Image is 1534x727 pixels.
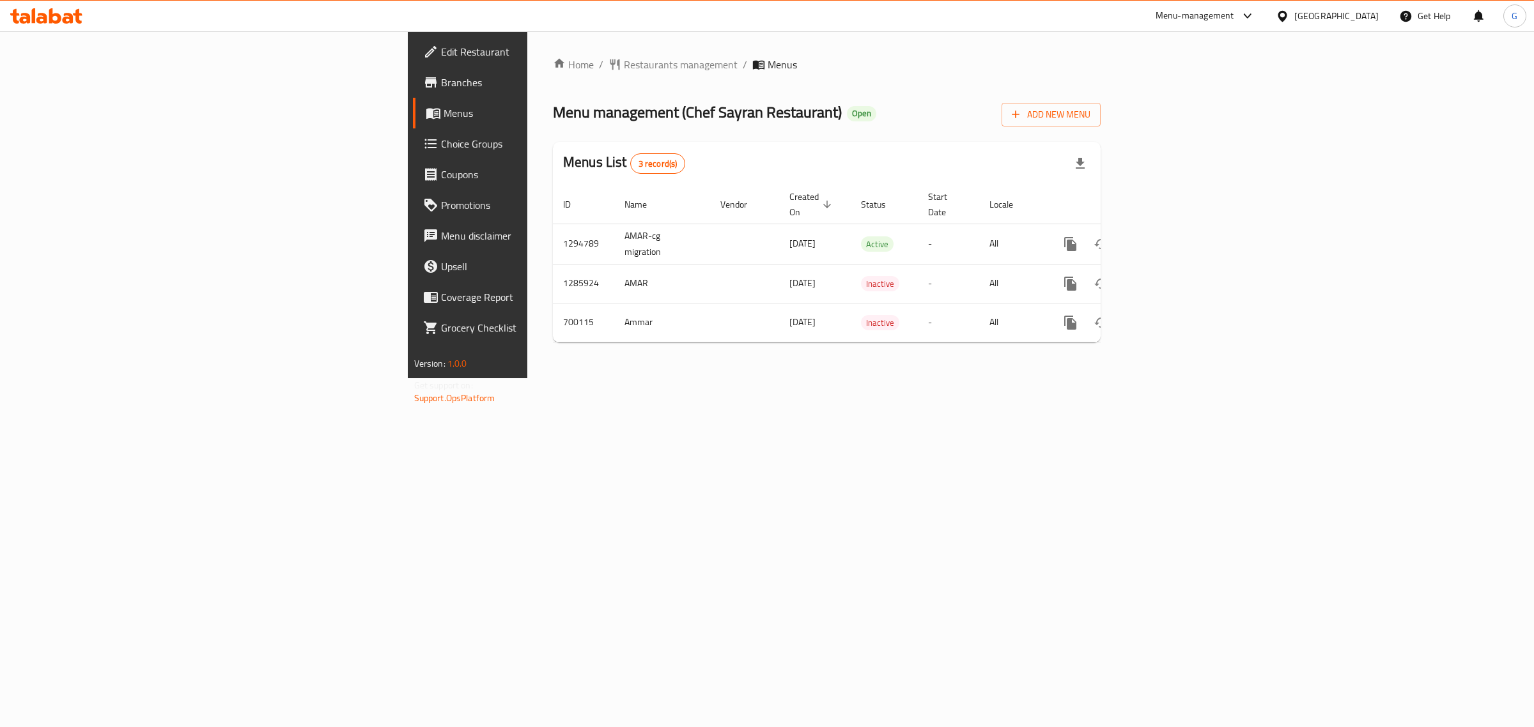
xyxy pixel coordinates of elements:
[861,197,903,212] span: Status
[413,251,664,282] a: Upsell
[553,98,842,126] span: Menu management ( Chef Sayran Restaurant )
[553,57,1101,72] nav: breadcrumb
[441,289,654,305] span: Coverage Report
[1294,9,1379,23] div: [GEOGRAPHIC_DATA]
[979,224,1045,264] td: All
[447,355,467,372] span: 1.0.0
[789,189,835,220] span: Created On
[861,315,899,330] div: Inactive
[989,197,1030,212] span: Locale
[441,320,654,335] span: Grocery Checklist
[1065,148,1096,179] div: Export file
[861,237,894,252] span: Active
[608,57,738,72] a: Restaurants management
[413,312,664,343] a: Grocery Checklist
[563,197,587,212] span: ID
[743,57,747,72] li: /
[1055,307,1086,338] button: more
[1002,103,1101,126] button: Add New Menu
[413,159,664,190] a: Coupons
[413,282,664,312] a: Coverage Report
[563,153,685,174] h2: Menus List
[1156,8,1234,24] div: Menu-management
[861,316,899,330] span: Inactive
[441,44,654,59] span: Edit Restaurant
[630,153,686,174] div: Total records count
[1512,9,1517,23] span: G
[1086,307,1117,338] button: Change Status
[861,236,894,252] div: Active
[979,303,1045,342] td: All
[720,197,764,212] span: Vendor
[847,108,876,119] span: Open
[928,189,964,220] span: Start Date
[1055,229,1086,259] button: more
[918,264,979,303] td: -
[861,277,899,291] span: Inactive
[1086,268,1117,299] button: Change Status
[441,228,654,243] span: Menu disclaimer
[553,185,1188,342] table: enhanced table
[918,303,979,342] td: -
[847,106,876,121] div: Open
[624,197,663,212] span: Name
[789,275,816,291] span: [DATE]
[444,105,654,121] span: Menus
[789,314,816,330] span: [DATE]
[861,276,899,291] div: Inactive
[414,355,445,372] span: Version:
[413,128,664,159] a: Choice Groups
[624,57,738,72] span: Restaurants management
[413,220,664,251] a: Menu disclaimer
[1055,268,1086,299] button: more
[441,136,654,151] span: Choice Groups
[441,167,654,182] span: Coupons
[979,264,1045,303] td: All
[441,75,654,90] span: Branches
[413,36,664,67] a: Edit Restaurant
[441,197,654,213] span: Promotions
[918,224,979,264] td: -
[413,190,664,220] a: Promotions
[413,67,664,98] a: Branches
[414,377,473,394] span: Get support on:
[413,98,664,128] a: Menus
[1086,229,1117,259] button: Change Status
[1012,107,1090,123] span: Add New Menu
[441,259,654,274] span: Upsell
[768,57,797,72] span: Menus
[1045,185,1188,224] th: Actions
[789,235,816,252] span: [DATE]
[631,158,685,170] span: 3 record(s)
[414,390,495,406] a: Support.OpsPlatform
